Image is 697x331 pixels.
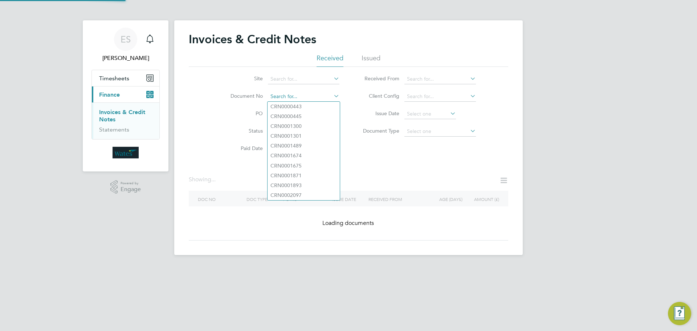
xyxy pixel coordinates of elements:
li: CRN0002097 [268,190,340,200]
input: Search for... [268,74,339,84]
li: CRN0001674 [268,151,340,161]
label: Status [221,128,263,134]
h2: Invoices & Credit Notes [189,32,316,47]
nav: Main navigation [83,20,168,171]
a: ES[PERSON_NAME] [91,28,160,62]
span: Finance [99,91,120,98]
span: ... [211,176,216,183]
input: Search for... [404,92,476,102]
li: CRN0001893 [268,181,340,190]
li: CRN0001301 [268,131,340,141]
div: Showing [189,176,217,183]
label: Received From [358,75,399,82]
span: Timesheets [99,75,129,82]
div: Finance [92,102,159,139]
a: Statements [99,126,129,133]
label: Document No [221,93,263,99]
button: Engage Resource Center [668,302,691,325]
label: Issue Date [358,110,399,117]
a: Go to home page [91,147,160,158]
label: Site [221,75,263,82]
li: CRN0000445 [268,112,340,121]
li: Issued [362,54,380,67]
li: CRN0001871 [268,171,340,181]
label: Client Config [358,93,399,99]
img: wates-logo-retina.png [113,147,139,158]
li: CRN0001675 [268,161,340,171]
button: Timesheets [92,70,159,86]
input: Search for... [404,74,476,84]
span: Powered by [121,180,141,186]
span: Emily Summerfield [91,54,160,62]
li: CRN0001300 [268,121,340,131]
li: CRN0001489 [268,141,340,151]
input: Select one [404,126,476,137]
input: Search for... [268,92,339,102]
span: Engage [121,186,141,193]
a: Invoices & Credit Notes [99,109,145,123]
li: Received [317,54,343,67]
button: Finance [92,86,159,102]
label: PO [221,110,263,117]
label: Document Type [358,128,399,134]
input: Select one [404,109,456,119]
label: Paid Date [221,145,263,152]
span: ES [121,35,131,44]
li: CRN0000443 [268,102,340,112]
a: Powered byEngage [110,180,141,194]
